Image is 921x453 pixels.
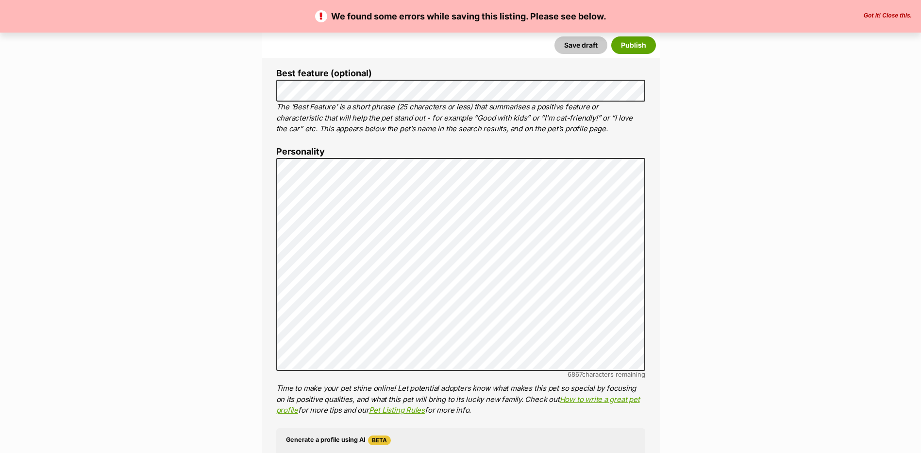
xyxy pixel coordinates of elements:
p: Time to make your pet shine online! Let potential adopters know what makes this pet so special by... [276,383,645,416]
button: Close the banner [861,12,915,20]
span: Beta [368,436,391,445]
button: Publish [611,36,656,54]
h4: Generate a profile using AI [286,436,636,445]
label: Best feature (optional) [276,69,645,79]
a: How to write a great pet profile [276,395,640,415]
p: We found some errors while saving this listing. Please see below. [10,10,911,23]
button: Save draft [554,36,607,54]
label: Personality [276,147,645,157]
div: characters remaining [276,371,645,378]
a: Pet Listing Rules [369,405,425,415]
span: 6867 [568,370,582,378]
p: The ‘Best Feature’ is a short phrase (25 characters or less) that summarises a positive feature o... [276,102,645,135]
